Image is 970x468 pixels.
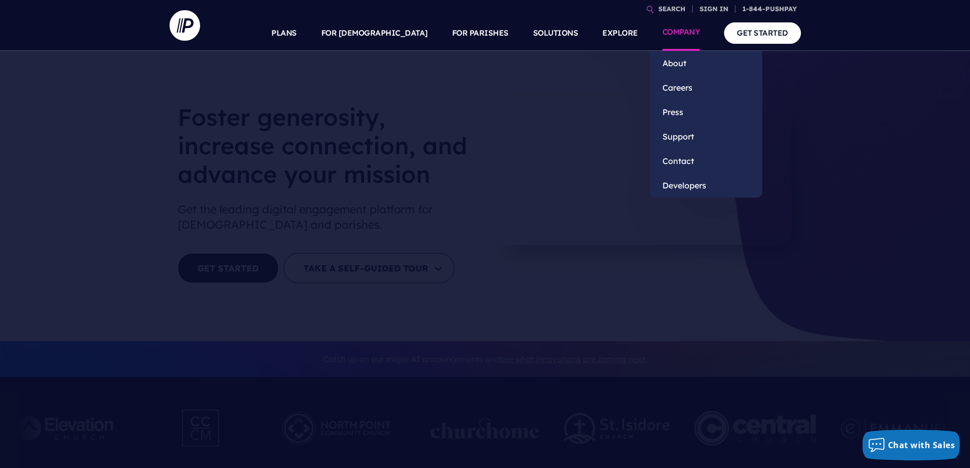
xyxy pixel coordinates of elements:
[650,173,762,198] a: Developers
[650,51,762,75] a: About
[863,430,960,460] button: Chat with Sales
[650,149,762,173] a: Contact
[650,124,762,149] a: Support
[533,15,578,51] a: SOLUTIONS
[724,22,801,43] a: GET STARTED
[888,439,955,451] span: Chat with Sales
[321,15,428,51] a: FOR [DEMOGRAPHIC_DATA]
[602,15,638,51] a: EXPLORE
[650,75,762,100] a: Careers
[650,100,762,124] a: Press
[452,15,509,51] a: FOR PARISHES
[271,15,297,51] a: PLANS
[662,15,700,51] a: COMPANY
